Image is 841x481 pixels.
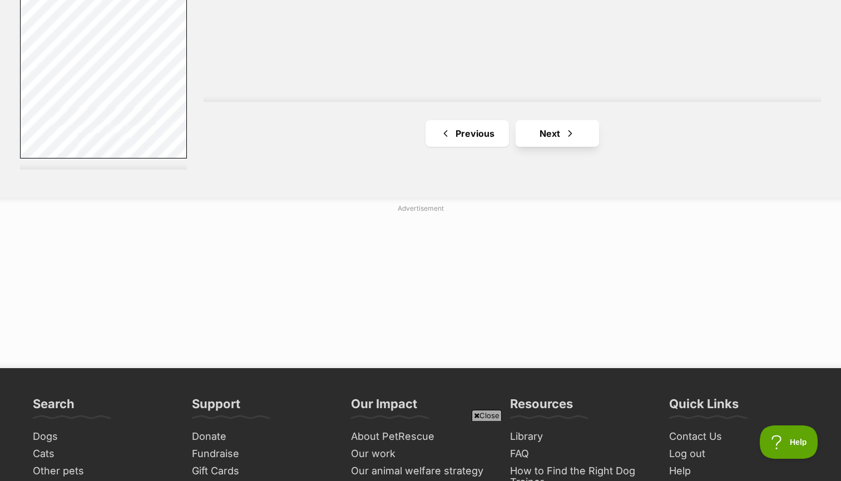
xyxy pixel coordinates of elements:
[472,410,502,421] span: Close
[665,428,813,445] a: Contact Us
[510,396,573,418] h3: Resources
[665,445,813,463] a: Log out
[192,396,240,418] h3: Support
[516,120,599,147] a: Next page
[187,428,335,445] a: Donate
[665,463,813,480] a: Help
[204,120,821,147] nav: Pagination
[426,120,509,147] a: Previous page
[187,445,335,463] a: Fundraise
[28,428,176,445] a: Dogs
[669,396,739,418] h3: Quick Links
[28,463,176,480] a: Other pets
[33,396,75,418] h3: Search
[151,218,690,357] iframe: Advertisement
[760,425,819,459] iframe: Help Scout Beacon - Open
[218,425,623,475] iframe: Advertisement
[28,445,176,463] a: Cats
[187,463,335,480] a: Gift Cards
[351,396,417,418] h3: Our Impact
